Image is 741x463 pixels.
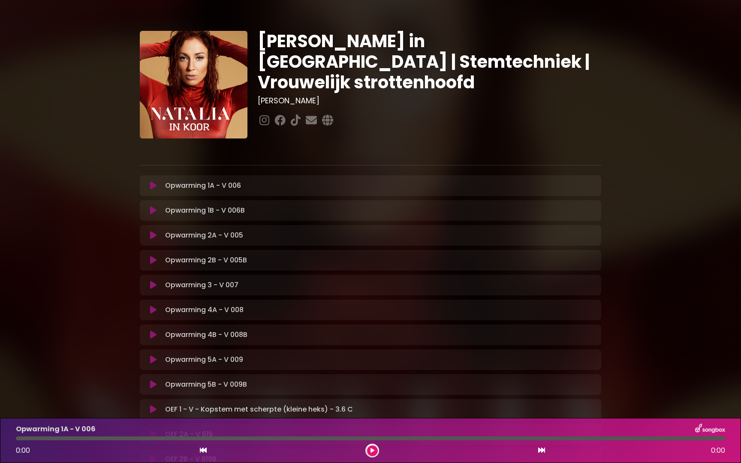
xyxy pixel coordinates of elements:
[165,280,238,290] p: Opwarming 3 - V 007
[165,230,243,241] p: Opwarming 2A - V 005
[695,424,725,435] img: songbox-logo-white.png
[258,31,601,93] h1: [PERSON_NAME] in [GEOGRAPHIC_DATA] | Stemtechniek | Vrouwelijk strottenhoofd
[165,255,247,265] p: Opwarming 2B - V 005B
[16,424,96,434] p: Opwarming 1A - V 006
[711,445,725,456] span: 0:00
[165,305,244,315] p: Opwarming 4A - V 008
[165,404,353,415] p: OEF 1 - V - Kopstem met scherpte (kleine heks) - 3.6 C
[165,180,241,191] p: Opwarming 1A - V 006
[165,330,247,340] p: Opwarming 4B - V 008B
[258,96,601,105] h3: [PERSON_NAME]
[165,205,245,216] p: Opwarming 1B - V 006B
[140,31,247,138] img: YTVS25JmS9CLUqXqkEhs
[16,445,30,455] span: 0:00
[165,379,247,390] p: Opwarming 5B - V 009B
[165,355,243,365] p: Opwarming 5A - V 009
